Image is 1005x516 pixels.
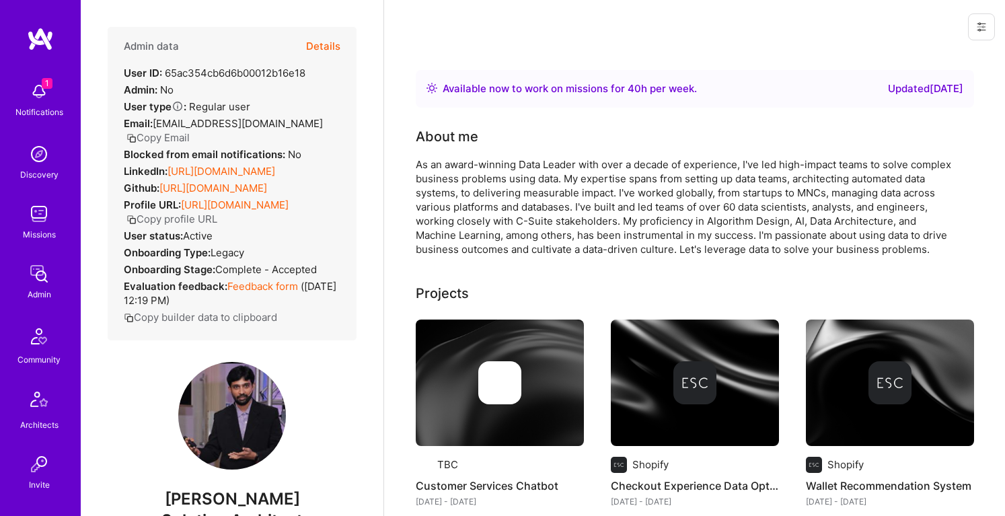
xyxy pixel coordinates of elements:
strong: Evaluation feedback: [124,280,227,293]
a: [URL][DOMAIN_NAME] [159,182,267,194]
img: Company logo [673,361,716,404]
strong: Email: [124,117,153,130]
img: Company logo [478,361,521,404]
h4: Wallet Recommendation System [806,477,974,494]
strong: Blocked from email notifications: [124,148,288,161]
div: 65ac354cb6d6b00012b16e18 [124,66,305,80]
strong: User status: [124,229,183,242]
h4: Customer Services Chatbot [416,477,584,494]
div: No [124,83,174,97]
img: bell [26,78,52,105]
img: admin teamwork [26,260,52,287]
div: Shopify [827,457,864,472]
img: cover [806,320,974,446]
span: Complete - Accepted [215,263,317,276]
img: Company logo [611,457,627,473]
img: discovery [26,141,52,168]
button: Copy profile URL [126,212,217,226]
a: [URL][DOMAIN_NAME] [167,165,275,178]
span: 40 [628,82,641,95]
i: icon Copy [126,215,137,225]
strong: User ID: [124,67,162,79]
div: Missions [23,227,56,242]
a: [URL][DOMAIN_NAME] [181,198,289,211]
div: [DATE] - [DATE] [806,494,974,509]
div: Projects [416,283,469,303]
span: legacy [211,246,244,259]
img: teamwork [26,200,52,227]
img: cover [416,320,584,446]
h4: Admin data [124,40,179,52]
div: As an award-winning Data Leader with over a decade of experience, I've led high-impact teams to s... [416,157,954,256]
div: Invite [29,478,50,492]
img: User Avatar [178,362,286,470]
img: Architects [23,385,55,418]
button: Copy builder data to clipboard [124,310,277,324]
a: Feedback form [227,280,298,293]
i: icon Copy [126,133,137,143]
div: [DATE] - [DATE] [416,494,584,509]
span: [PERSON_NAME] [108,489,357,509]
i: icon Copy [124,313,134,323]
img: Company logo [806,457,822,473]
span: [EMAIL_ADDRESS][DOMAIN_NAME] [153,117,323,130]
img: Invite [26,451,52,478]
img: logo [27,27,54,51]
span: Active [183,229,213,242]
img: Company logo [416,457,432,473]
img: Community [23,320,55,353]
div: Admin [28,287,51,301]
div: About me [416,126,478,147]
div: [DATE] - [DATE] [611,494,779,509]
strong: Onboarding Stage: [124,263,215,276]
button: Copy Email [126,131,190,145]
strong: Onboarding Type: [124,246,211,259]
div: Notifications [15,105,63,119]
i: Help [172,100,184,112]
div: Updated [DATE] [888,81,963,97]
h4: Checkout Experience Data Optimization [611,477,779,494]
div: Shopify [632,457,669,472]
strong: Github: [124,182,159,194]
div: Regular user [124,100,250,114]
div: Community [17,353,61,367]
div: Architects [20,418,59,432]
button: Details [306,27,340,66]
img: cover [611,320,779,446]
div: Available now to work on missions for h per week . [443,81,697,97]
img: Company logo [868,361,911,404]
strong: Admin: [124,83,157,96]
img: Availability [426,83,437,94]
div: No [124,147,301,161]
span: 1 [42,78,52,89]
strong: Profile URL: [124,198,181,211]
strong: LinkedIn: [124,165,167,178]
strong: User type : [124,100,186,113]
div: ( [DATE] 12:19 PM ) [124,279,340,307]
div: Discovery [20,168,59,182]
div: TBC [437,457,458,472]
